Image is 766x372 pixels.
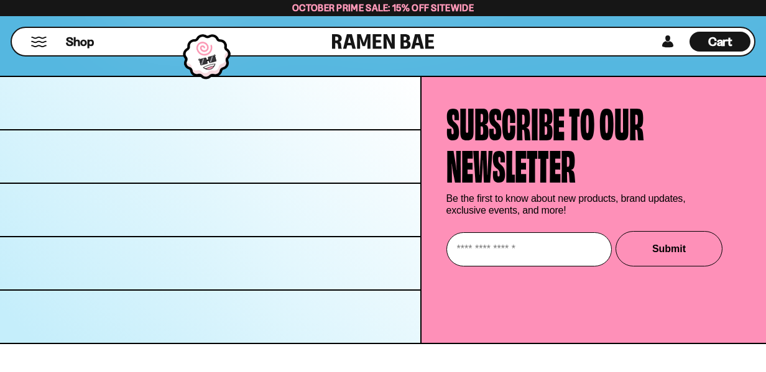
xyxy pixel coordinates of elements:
[30,37,47,47] button: Mobile Menu Trigger
[66,34,94,50] span: Shop
[292,2,474,14] span: October Prime Sale: 15% off Sitewide
[446,99,644,184] h4: Subscribe to our newsletter
[708,34,732,49] span: Cart
[690,28,750,55] div: Cart
[446,193,695,216] p: Be the first to know about new products, brand updates, exclusive events, and more!
[616,231,722,266] button: Submit
[66,32,94,52] a: Shop
[446,232,612,266] input: Enter your email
